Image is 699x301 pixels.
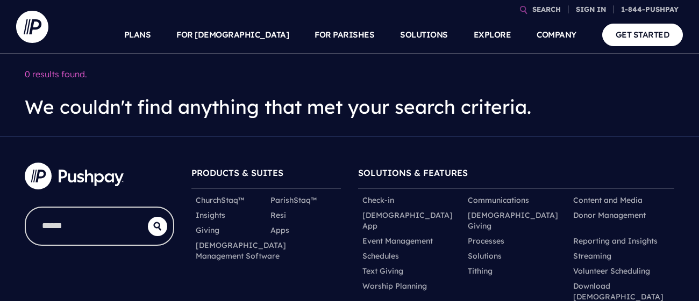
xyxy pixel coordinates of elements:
h3: We couldn't find anything that met your search criteria. [25,86,674,128]
a: Insights [196,210,225,221]
a: PLANS [124,16,151,54]
a: Event Management [362,236,433,246]
a: [DEMOGRAPHIC_DATA] Management Software [196,240,286,261]
a: Communications [468,195,529,205]
a: COMPANY [537,16,576,54]
p: 0 results found. [25,62,674,86]
h6: SOLUTIONS & FEATURES [358,163,674,188]
a: Giving [196,225,219,236]
a: [DEMOGRAPHIC_DATA] App [362,210,459,231]
a: GET STARTED [602,24,683,46]
a: Processes [468,236,504,246]
h6: PRODUCTS & SUITES [191,163,341,188]
a: FOR [DEMOGRAPHIC_DATA] [176,16,289,54]
a: Content and Media [573,195,643,205]
a: Apps [270,225,289,236]
a: ParishStaq™ [270,195,317,205]
a: [DEMOGRAPHIC_DATA] Giving [468,210,565,231]
a: Donor Management [573,210,646,221]
a: Reporting and Insights [573,236,658,246]
a: SOLUTIONS [400,16,448,54]
a: Streaming [573,251,611,261]
a: Worship Planning [362,281,427,291]
a: Volunteer Scheduling [573,266,650,276]
a: FOR PARISHES [315,16,374,54]
a: Tithing [468,266,493,276]
a: Resi [270,210,286,221]
a: ChurchStaq™ [196,195,244,205]
a: Solutions [468,251,502,261]
a: Check-in [362,195,394,205]
a: EXPLORE [474,16,511,54]
a: Text Giving [362,266,403,276]
a: Schedules [362,251,399,261]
